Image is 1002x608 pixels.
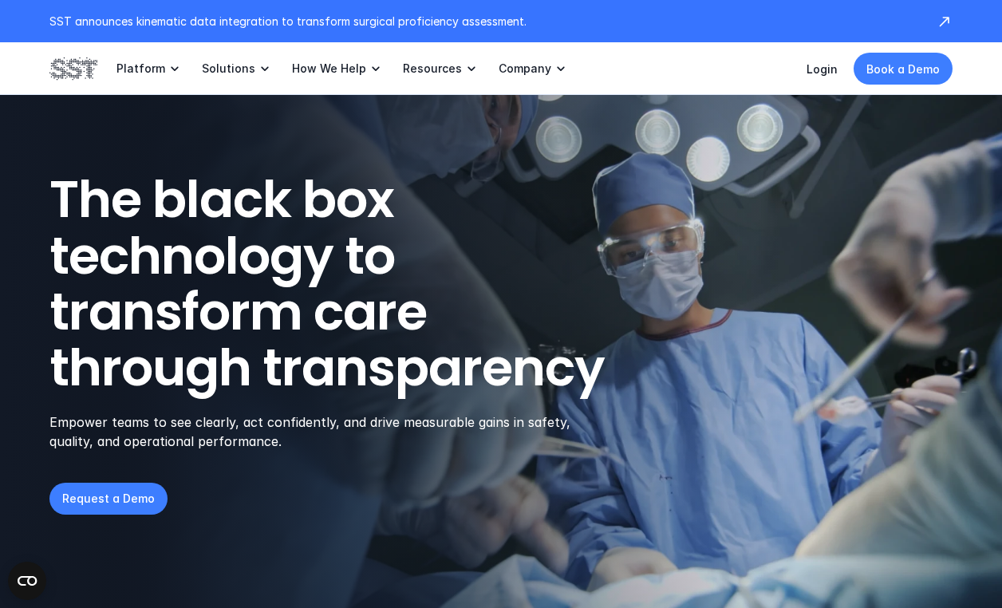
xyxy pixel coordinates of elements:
[116,42,183,95] a: Platform
[854,53,953,85] a: Book a Demo
[292,61,366,76] p: How We Help
[202,61,255,76] p: Solutions
[49,13,921,30] p: SST announces kinematic data integration to transform surgical proficiency assessment.
[49,172,681,397] h1: The black box technology to transform care through transparency
[116,61,165,76] p: Platform
[49,483,168,515] a: Request a Demo
[499,61,551,76] p: Company
[8,562,46,600] button: Open CMP widget
[49,55,97,82] img: SST logo
[403,61,462,76] p: Resources
[866,61,940,77] p: Book a Demo
[62,490,155,507] p: Request a Demo
[49,413,591,451] p: Empower teams to see clearly, act confidently, and drive measurable gains in safety, quality, and...
[807,62,838,76] a: Login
